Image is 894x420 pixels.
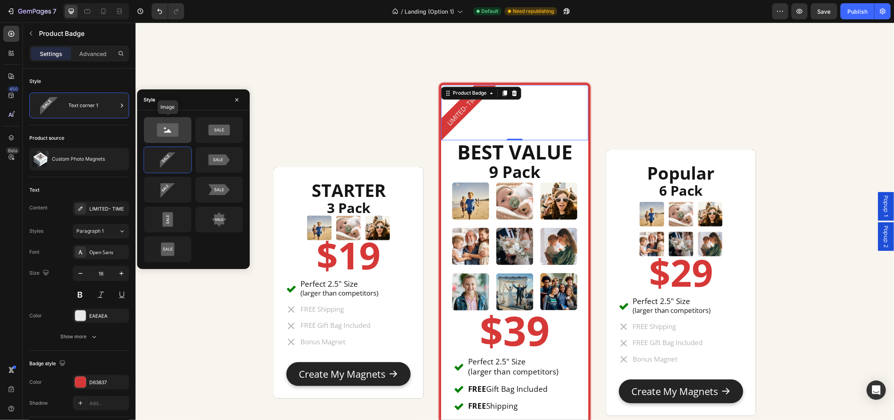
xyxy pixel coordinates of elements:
strong: FREE [333,361,351,372]
p: Gift Bag Included [333,362,423,372]
div: Styles [29,228,43,235]
img: gempages_568426089907487681-92c90070-e79f-4357-84bd-2002cbd54aa8.png [169,161,257,249]
p: FREE Shipping [165,282,235,291]
span: Paragraph 1 [76,228,104,235]
div: Publish [847,7,867,16]
strong: FREE [333,378,351,389]
h2: $29 [483,227,608,273]
div: Text [29,186,39,194]
h2: $39 [306,283,452,333]
p: Product Badge [39,29,126,38]
span: Perfect 2.5" Size [333,334,390,344]
div: Text corner 1 [68,96,117,115]
span: Popup 1 [746,173,754,195]
div: D63837 [89,379,127,386]
div: Open Intercom Messenger [867,381,886,400]
button: Paragraph 1 [73,224,129,238]
img: gempages_568426089907487681-c3770144-1fed-498f-9442-57057733cb6e.png [313,157,446,290]
button: Publish [841,3,874,19]
div: Style [29,78,41,85]
div: Color [29,379,42,386]
div: Undo/Redo [152,3,184,19]
span: Popup 2 [746,203,754,225]
div: LIMITED- TIME [89,205,127,213]
p: Custom Photo Magnets [52,156,105,162]
div: Content [29,204,47,211]
div: Shadow [29,399,48,407]
button: 7 [3,3,60,19]
p: 1 Extra Magnet [333,396,423,406]
iframe: Design area [136,23,894,420]
p: (larger than competitors) [333,344,423,354]
p: (larger than competitors) [165,266,243,275]
div: Product source [29,134,64,142]
div: Product Badge [316,67,353,74]
p: (larger than competitors) [497,283,575,292]
img: product feature img [33,151,49,167]
div: Color [29,312,42,319]
p: FREE Gift Bag Included [497,316,567,325]
span: Save [818,8,831,15]
div: Style [144,96,155,103]
div: Open Sans [89,249,127,256]
span: Perfect 2.5" Size [497,273,555,284]
p: Settings [40,50,62,58]
span: / [401,7,403,16]
p: FREE Shipping [497,300,567,308]
button: Save [811,3,837,19]
strong: BEST VALUE [322,116,437,143]
span: Need republishing [513,8,554,15]
button: Create My Magnets [483,357,608,381]
strong: Popular [512,139,579,162]
strong: Bonus [333,395,356,406]
div: Font [29,248,39,256]
span: Default [481,8,498,15]
div: Show more [61,333,98,341]
span: Perfect 2.5" Size [165,256,222,267]
h2: 9 Pack [306,141,452,157]
span: Landing (Option 1) [405,7,454,16]
div: Beta [6,147,19,154]
p: Advanced [79,50,107,58]
h2: 6 Pack [483,161,608,175]
div: Size [29,268,51,279]
p: Shipping [333,379,423,389]
p: 7 [53,6,56,16]
div: Add... [89,400,127,407]
div: 450 [8,86,19,92]
p: Bonus Magnet [165,315,235,324]
div: Create My Magnets [163,343,250,360]
p: Bonus Magnet [497,332,567,341]
img: gempages_568426089907487681-7ffa6184-9b07-4afe-8f55-fccd1a2855be.png [502,163,589,250]
div: EAEAEA [89,312,127,320]
p: FREE Gift Bag Included [165,298,235,307]
button: Create My Magnets [151,339,275,363]
div: Create My Magnets [496,360,582,377]
pre: LIMITED- TIME [304,63,351,110]
button: Show more [29,329,129,344]
div: Badge style [29,358,67,369]
h2: $19 [151,209,275,256]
